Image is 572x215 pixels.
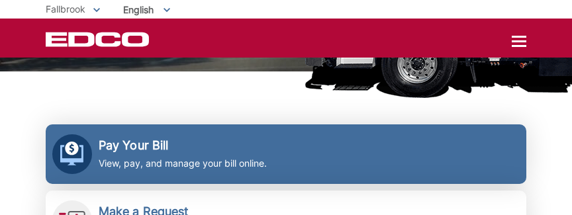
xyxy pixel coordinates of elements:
a: EDCD logo. Return to the homepage. [46,32,151,47]
a: Pay Your Bill View, pay, and manage your bill online. [46,124,526,184]
span: Fallbrook [46,3,85,15]
p: View, pay, and manage your bill online. [99,156,267,171]
h2: Pay Your Bill [99,138,267,153]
